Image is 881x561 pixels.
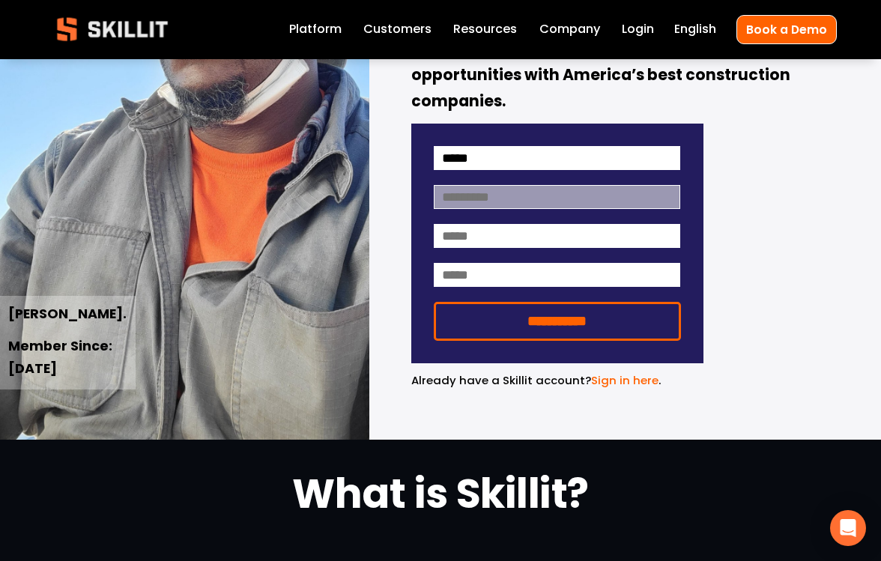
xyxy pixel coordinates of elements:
a: Login [622,19,654,40]
a: Platform [289,19,342,40]
a: Company [539,19,600,40]
a: Customers [363,19,432,40]
div: Open Intercom Messenger [830,510,866,546]
span: Resources [453,20,517,38]
strong: Member Since: [DATE] [8,336,115,381]
strong: What is Skillit? [292,463,588,533]
span: English [674,20,716,38]
p: . [411,372,703,389]
img: Skillit [44,7,181,52]
span: Already have a Skillit account? [411,372,591,388]
div: language picker [674,19,716,40]
a: Sign in here [591,372,659,388]
strong: [PERSON_NAME]. [8,303,127,327]
a: folder dropdown [453,19,517,40]
strong: Join America’s fastest-growing database of craft workers who trust Skillit to find full-time oppo... [411,11,813,115]
a: Book a Demo [736,15,837,44]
